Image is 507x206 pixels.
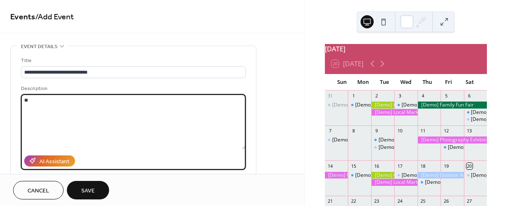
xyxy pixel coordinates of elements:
div: [Demo] Morning Yoga Bliss [332,102,395,109]
div: 19 [443,163,449,169]
div: Description [21,84,244,93]
div: 13 [466,128,473,134]
div: 12 [443,128,449,134]
div: [Demo] Book Club Gathering [332,137,398,144]
div: 23 [374,198,380,204]
div: [Demo] Morning Yoga Bliss [464,109,487,116]
div: 5 [443,93,449,99]
div: [Demo] Culinary Cooking Class [394,172,417,179]
div: [Demo] Local Market [371,179,418,186]
div: 7 [327,128,333,134]
div: [Demo] Photography Exhibition [418,137,487,144]
div: [Demo] Gardening Workshop [371,172,394,179]
div: 16 [374,163,380,169]
div: [Demo] Photography Exhibition [325,172,348,179]
button: AI Assistant [24,155,75,167]
div: [Demo] Morning Yoga Bliss [379,137,441,144]
div: [Demo] Family Fun Fair [418,102,487,109]
div: [Demo] Morning Yoga Bliss [348,172,371,179]
div: [Demo] Morning Yoga Bliss [371,137,394,144]
button: Save [67,181,109,199]
div: Fri [438,74,459,90]
div: [Demo] Morning Yoga Bliss [355,172,418,179]
div: 18 [420,163,426,169]
div: [Demo] Open Mic Night [464,172,487,179]
div: Sun [331,74,353,90]
div: 15 [350,163,356,169]
div: Wed [395,74,416,90]
div: [Demo] Culinary Cooking Class [402,172,472,179]
div: 25 [420,198,426,204]
div: [Demo] Morning Yoga Bliss [402,102,464,109]
div: [Demo] Open Mic Night [464,116,487,123]
div: 8 [350,128,356,134]
div: [Demo] Morning Yoga Bliss [425,179,487,186]
span: Save [81,187,95,195]
a: Events [10,9,35,25]
div: Title [21,56,244,65]
div: [Demo] Local Market [371,109,418,116]
div: [Demo] Fitness Bootcamp [355,102,414,109]
div: [Demo] Seniors' Social Tea [379,144,440,151]
div: Mon [353,74,374,90]
div: 21 [327,198,333,204]
button: Cancel [13,181,64,199]
div: [Demo] Book Club Gathering [325,137,348,144]
div: 6 [466,93,473,99]
div: 4 [420,93,426,99]
div: Sat [459,74,480,90]
div: [Demo] Fitness Bootcamp [348,102,371,109]
div: AI Assistant [39,157,69,166]
div: 14 [327,163,333,169]
div: 3 [397,93,403,99]
div: [Demo] Seniors' Social Tea [371,144,394,151]
div: 10 [397,128,403,134]
span: Event details [21,42,57,51]
div: 9 [374,128,380,134]
div: 2 [374,93,380,99]
div: 27 [466,198,473,204]
div: 24 [397,198,403,204]
div: [Demo] Outdoor Adventure Day [418,172,464,179]
div: [Demo] Morning Yoga Bliss [325,102,348,109]
div: [Demo] Gardening Workshop [371,102,394,109]
div: [Demo] Morning Yoga Bliss [394,102,417,109]
div: 1 [350,93,356,99]
span: / Add Event [35,9,74,25]
div: 31 [327,93,333,99]
div: Tue [374,74,395,90]
div: 17 [397,163,403,169]
div: [Demo] Morning Yoga Bliss [441,144,464,151]
div: 11 [420,128,426,134]
div: 20 [466,163,473,169]
span: Cancel [27,187,49,195]
div: 22 [350,198,356,204]
div: 26 [443,198,449,204]
div: [Demo] Morning Yoga Bliss [418,179,441,186]
div: [DATE] [325,44,487,54]
div: Thu [416,74,438,90]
